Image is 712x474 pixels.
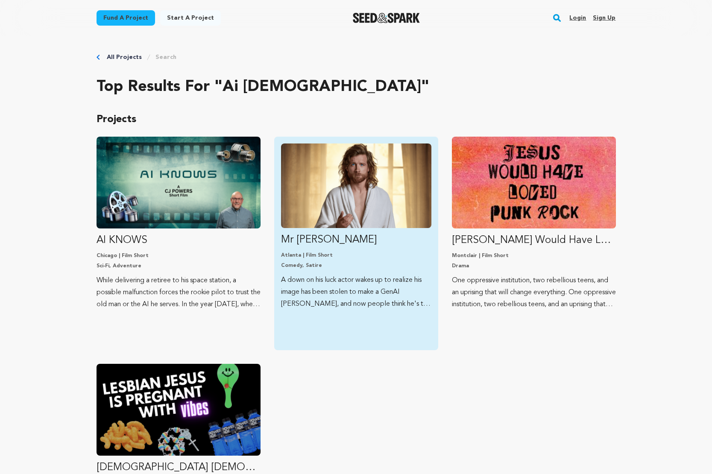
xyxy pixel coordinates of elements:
a: All Projects [107,53,142,61]
p: Chicago | Film Short [97,252,261,259]
p: AI KNOWS [97,234,261,247]
p: Comedy, Satire [281,262,431,269]
a: Fund Jesus Would Have Loved Punk Rock [452,137,616,310]
p: A down on his luck actor wakes up to realize his image has been stolen to make a GenAI [PERSON_NA... [281,274,431,310]
a: Fund AI KNOWS [97,137,261,310]
a: Seed&Spark Homepage [353,13,420,23]
p: [PERSON_NAME] Would Have Loved Punk Rock [452,234,616,247]
a: Login [569,11,586,25]
a: Fund a project [97,10,155,26]
p: Projects [97,113,616,126]
a: Fund Mr Jesus [281,143,431,310]
img: Seed&Spark Logo Dark Mode [353,13,420,23]
a: Start a project [160,10,221,26]
a: Search [155,53,176,61]
p: Atlanta | Film Short [281,252,431,259]
p: While delivering a retiree to his space station, a possible malfunction forces the rookie pilot t... [97,275,261,310]
p: Drama [452,263,616,269]
div: Breadcrumb [97,53,616,61]
h2: Top results for "ai [DEMOGRAPHIC_DATA]" [97,79,616,96]
p: Mr [PERSON_NAME] [281,233,431,247]
p: Montclair | Film Short [452,252,616,259]
a: Sign up [593,11,615,25]
p: Sci-Fi, Adventure [97,263,261,269]
p: One oppressive institution, two rebellious teens, and an uprising that will change everything. On... [452,275,616,310]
